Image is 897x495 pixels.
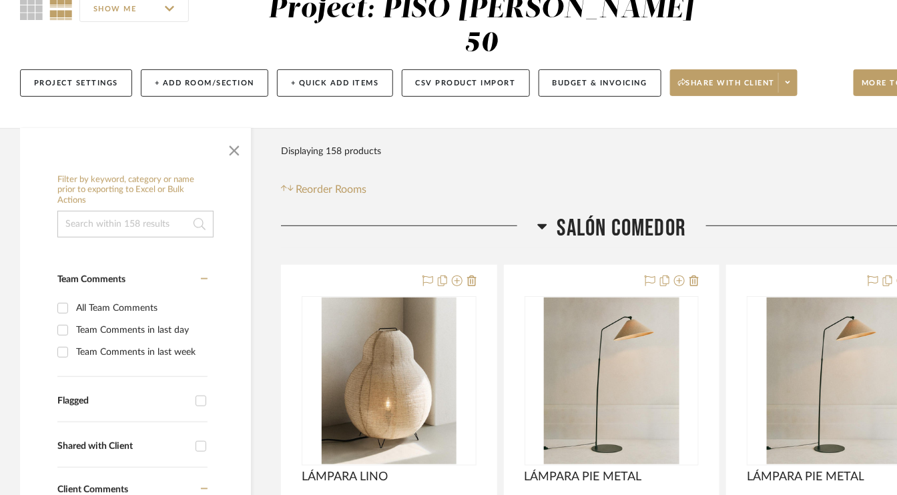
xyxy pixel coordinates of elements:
[57,211,214,237] input: Search within 158 results
[678,78,776,98] span: Share with client
[281,138,381,165] div: Displaying 158 products
[557,214,687,243] span: SALÓN COMEDOR
[76,342,204,363] div: Team Comments in last week
[670,69,798,96] button: Share with client
[525,470,642,484] span: LÁMPARA PIE METAL
[20,69,132,97] button: Project Settings
[539,69,661,97] button: Budget & Invoicing
[302,470,388,484] span: LÁMPARA LINO
[76,320,204,341] div: Team Comments in last day
[281,181,367,197] button: Reorder Rooms
[57,396,189,407] div: Flagged
[322,298,457,464] img: LÁMPARA LINO
[296,181,367,197] span: Reorder Rooms
[544,298,679,464] img: LÁMPARA PIE METAL
[76,298,204,319] div: All Team Comments
[57,441,189,452] div: Shared with Client
[57,485,128,494] span: Client Comments
[747,470,864,484] span: LÁMPARA PIE METAL
[277,69,393,97] button: + Quick Add Items
[221,135,248,161] button: Close
[141,69,268,97] button: + Add Room/Section
[402,69,530,97] button: CSV Product Import
[57,275,125,284] span: Team Comments
[57,175,214,206] h6: Filter by keyword, category or name prior to exporting to Excel or Bulk Actions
